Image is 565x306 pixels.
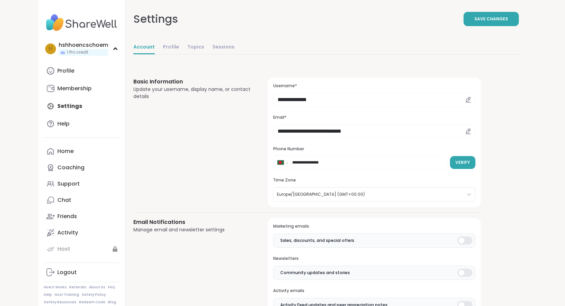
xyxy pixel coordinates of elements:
span: Sales, discounts, and special offers [280,237,354,244]
a: Help [44,116,119,132]
a: FAQ [108,285,115,290]
div: Activity [57,229,78,236]
a: Membership [44,80,119,97]
a: About Us [89,285,105,290]
a: Sessions [212,41,234,54]
div: Profile [57,67,74,75]
a: How It Works [44,285,67,290]
div: Logout [57,269,77,276]
span: Community updates and stories [280,270,350,276]
h3: Marketing emails [273,224,475,229]
div: hshhoencschoem [59,41,108,49]
div: Friends [57,213,77,220]
h3: Username* [273,83,475,89]
a: Safety Resources [44,300,76,305]
div: Home [57,148,74,155]
div: Settings [133,11,178,27]
a: Profile [163,41,179,54]
div: Support [57,180,80,188]
a: Redeem Code [79,300,105,305]
a: Help [44,292,52,297]
a: Home [44,143,119,159]
h3: Phone Number [273,146,475,152]
a: Support [44,176,119,192]
div: Help [57,120,70,128]
h3: Time Zone [273,177,475,183]
div: Host [57,245,70,253]
a: Blog [108,300,116,305]
a: Topics [187,41,204,54]
a: Host [44,241,119,257]
h3: Email* [273,115,475,120]
span: Save Changes [474,16,508,22]
h3: Email Notifications [133,218,252,226]
img: ShareWell Nav Logo [44,11,119,35]
span: 1 Pro credit [67,50,88,55]
a: Friends [44,208,119,225]
a: Host Training [55,292,79,297]
a: Safety Policy [82,292,106,297]
h3: Newsletters [273,256,475,262]
h3: Basic Information [133,78,252,86]
div: Chat [57,196,71,204]
span: Verify [455,159,470,166]
a: Account [133,41,155,54]
a: Profile [44,63,119,79]
a: Logout [44,264,119,281]
span: h [49,44,52,53]
button: Verify [450,156,475,169]
a: Coaching [44,159,119,176]
a: Activity [44,225,119,241]
h3: Activity emails [273,288,475,294]
div: Update your username, display name, or contact details [133,86,252,100]
button: Save Changes [464,12,519,26]
div: Membership [57,85,92,92]
a: Chat [44,192,119,208]
a: Referrals [69,285,86,290]
div: Manage email and newsletter settings [133,226,252,233]
div: Coaching [57,164,84,171]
